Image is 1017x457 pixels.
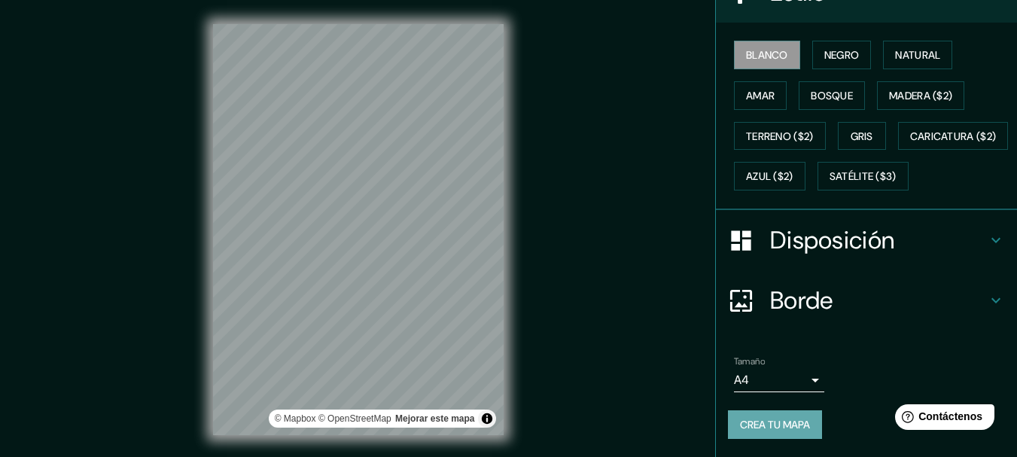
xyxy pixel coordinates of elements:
font: Blanco [746,48,788,62]
button: Satélite ($3) [818,162,909,190]
font: Azul ($2) [746,170,793,184]
button: Gris [838,122,886,151]
font: Satélite ($3) [830,170,897,184]
button: Bosque [799,81,865,110]
button: Terreno ($2) [734,122,826,151]
font: © Mapbox [275,413,316,424]
font: Crea tu mapa [740,418,810,431]
button: Azul ($2) [734,162,805,190]
font: Gris [851,129,873,143]
button: Madera ($2) [877,81,964,110]
button: Natural [883,41,952,69]
div: Disposición [716,210,1017,270]
font: Caricatura ($2) [910,129,997,143]
iframe: Lanzador de widgets de ayuda [883,398,1000,440]
button: Caricatura ($2) [898,122,1009,151]
font: Negro [824,48,860,62]
canvas: Mapa [213,24,504,435]
font: Borde [770,285,833,316]
font: A4 [734,372,749,388]
font: Tamaño [734,355,765,367]
font: © OpenStreetMap [318,413,391,424]
button: Activar o desactivar atribución [478,410,496,428]
button: Amar [734,81,787,110]
div: Borde [716,270,1017,331]
button: Negro [812,41,872,69]
a: Comentarios sobre el mapa [395,413,474,424]
font: Terreno ($2) [746,129,814,143]
font: Natural [895,48,940,62]
div: A4 [734,368,824,392]
a: Mapa de OpenStreet [318,413,391,424]
button: Crea tu mapa [728,410,822,439]
font: Amar [746,89,775,102]
font: Disposición [770,224,894,256]
font: Mejorar este mapa [395,413,474,424]
button: Blanco [734,41,800,69]
font: Bosque [811,89,853,102]
font: Madera ($2) [889,89,952,102]
a: Mapbox [275,413,316,424]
